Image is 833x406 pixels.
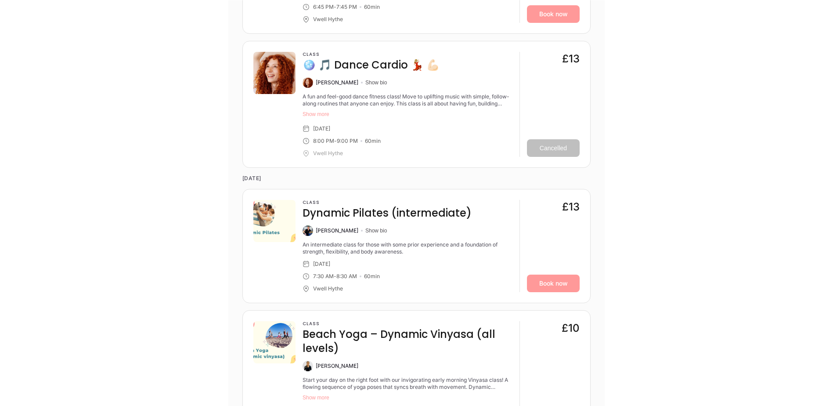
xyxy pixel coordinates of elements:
[562,52,580,66] div: £13
[313,16,343,23] div: Vwell Hythe
[562,200,580,214] div: £13
[337,138,358,145] div: 9:00 PM
[303,361,313,371] img: Claire Banham
[316,79,358,86] div: [PERSON_NAME]
[313,285,343,292] div: Vwell Hythe
[303,206,472,220] h4: Dynamic Pilates (intermediate)
[364,4,380,11] div: 60 min
[334,4,336,11] div: -
[313,273,334,280] div: 7:30 AM
[303,111,512,118] button: Show more
[303,377,512,391] div: Start your day on the right foot with our invigorating early morning Vinyasa class! A flowing seq...
[365,227,387,234] button: Show bio
[253,52,296,94] img: 157770-picture.jpg
[364,273,380,280] div: 60 min
[562,321,580,335] div: £10
[303,58,440,72] h4: 🪩 🎵 Dance Cardio 💃🏼 💪🏻
[242,168,591,189] time: [DATE]
[365,79,387,86] button: Show bio
[334,273,336,280] div: -
[313,4,334,11] div: 6:45 PM
[303,225,313,236] img: Svenja O'Connor
[316,227,358,234] div: [PERSON_NAME]
[527,139,580,157] button: Cancelled
[303,93,512,107] div: A fun and feel-good dance fitness class! Move to uplifting music with simple, follow-along routin...
[336,273,357,280] div: 8:30 AM
[253,200,296,242] img: ae0a0597-cc0d-4c1f-b89b-51775b502e7a.png
[303,327,512,355] h4: Beach Yoga – Dynamic Vinyasa (all levels)
[527,275,580,292] a: Book now
[303,52,440,57] h3: Class
[303,241,512,255] div: An intermediate class for those with some prior experience and a foundation of strength, flexibil...
[313,261,330,268] div: [DATE]
[527,5,580,23] a: Book now
[313,125,330,132] div: [DATE]
[316,362,358,370] div: [PERSON_NAME]
[365,138,381,145] div: 60 min
[313,150,343,157] div: Vwell Hythe
[313,138,334,145] div: 8:00 PM
[303,77,313,88] img: Caitlin McCarthy
[303,321,512,326] h3: Class
[253,321,296,363] img: 5a088f6e-a8cb-4d84-863a-b0f6dade4a3b.png
[303,394,512,401] button: Show more
[303,200,472,205] h3: Class
[334,138,337,145] div: -
[336,4,357,11] div: 7:45 PM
